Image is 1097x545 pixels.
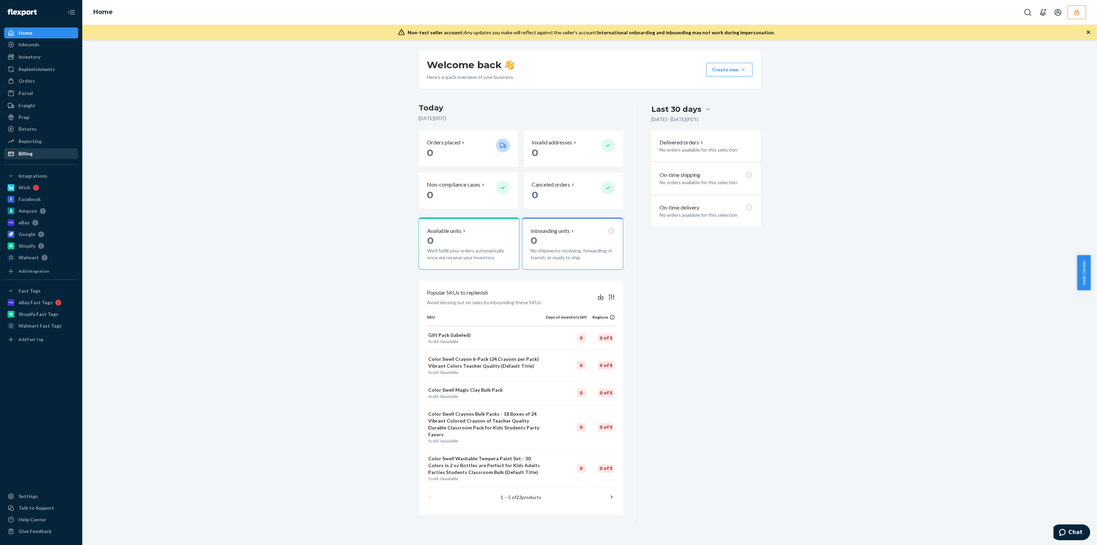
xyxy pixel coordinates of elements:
button: Available units0We'll fulfill your orders automatically once we receive your inventory [419,217,519,270]
a: Home [93,8,113,16]
button: Integrations [4,170,78,181]
p: No orders available for this selection [660,179,752,186]
a: eBay [4,217,78,228]
div: 0 [577,423,586,431]
span: 0 [427,235,434,246]
a: Shopify [4,240,78,251]
a: Amazon [4,205,78,216]
div: Reporting [19,138,41,145]
div: Prep [19,114,29,121]
div: Home [19,29,32,36]
div: Fast Tags [19,287,40,294]
p: [DATE] ( PDT ) [419,115,623,122]
span: 0 [427,189,433,201]
p: Canceled orders [532,181,570,189]
a: Walmart [4,252,78,263]
div: Shopify Fast Tags [19,311,58,318]
div: Inventory [19,54,40,60]
a: Google [4,229,78,240]
p: [DATE] - [DATE] ( PDT ) [651,116,698,123]
span: Help Center [1077,255,1090,290]
h1: Welcome back [427,59,514,71]
div: Last 30 days [651,104,701,115]
p: Avoid missing out on sales by inbounding these SKUs [427,299,541,306]
div: Add Fast Tag [19,336,43,342]
p: 1 – 5 of products [501,494,541,501]
span: International onboarding and inbounding may not work during impersonation. [597,29,775,35]
a: Returns [4,123,78,134]
ol: breadcrumbs [88,2,118,22]
p: Color Swell Crayons Bulk Packs - 18 Boxes of 24 Vibrant Colored Crayons of Teacher Quality Durabl... [428,411,544,438]
div: Talk to Support [19,505,54,511]
div: eBay [19,219,29,226]
button: Orders placed 0 [419,130,518,167]
a: Inventory [4,51,78,62]
p: sold · available [428,339,544,344]
span: 23 [516,494,522,500]
div: 0 of 5 [598,361,614,369]
p: No shipments receiving, forwarding, in transit, or ready to ship [531,247,614,261]
div: 0 of 5 [598,423,614,431]
p: On-time delivery [660,204,699,212]
span: 8 [428,370,431,375]
p: sold · available [428,369,544,375]
span: 6 [428,394,431,399]
p: We'll fulfill your orders automatically once we receive your inventory [427,247,511,261]
p: Orders placed [427,139,460,146]
span: 0 [440,370,443,375]
a: Walmart Fast Tags [4,320,78,331]
a: Home [4,27,78,38]
div: Settings [19,493,38,500]
div: 0 [577,361,586,369]
span: 0 [531,235,537,246]
p: Color Swell Washable Tempera Paint Set - 30 Colors in 2 oz Bottles are Perfect for Kids Adults Pa... [428,455,544,476]
a: Add Fast Tag [4,334,78,345]
a: Facebook [4,194,78,205]
p: Available units [427,227,461,235]
button: Fast Tags [4,285,78,296]
span: 0 [532,147,538,158]
a: Settings [4,491,78,502]
button: Delivered orders [660,139,704,146]
p: On-time shipping [660,171,700,179]
button: Close Navigation [64,5,78,19]
a: eBay Fast Tags [4,297,78,308]
img: Flexport logo [8,9,37,16]
span: 0 [440,394,443,399]
div: 0 of 5 [598,464,614,473]
div: 0 of 5 [598,389,614,397]
span: Non-test seller account: [408,29,464,35]
a: Prep [4,112,78,123]
th: SKU [427,314,546,326]
div: Replenishments [19,66,55,73]
a: Replenishments [4,64,78,75]
div: 0 [577,389,586,397]
p: Invalid addresses [532,139,572,146]
a: Inbounds [4,39,78,50]
span: 0 [532,189,538,201]
div: Returns [19,126,37,132]
span: 0 [440,476,443,481]
span: 5 [428,476,431,481]
p: Here’s a quick overview of your business [427,74,514,81]
span: 0 [427,147,433,158]
span: 0 [440,438,443,443]
iframe: Opens a widget where you can chat to one of our agents [1053,524,1090,542]
p: No orders available for this selection [660,212,752,218]
button: Inbounding units0No shipments receiving, forwarding, in transit, or ready to ship [522,217,623,270]
div: Amazon [19,208,37,214]
div: Wish [19,184,30,191]
a: Wish [4,182,78,193]
div: Facebook [19,196,41,203]
button: Canceled orders 0 [523,173,623,209]
div: eBay Fast Tags [19,299,52,306]
p: Color Swell Magic Clay Bulk Pack [428,387,544,393]
span: 0 [440,339,443,344]
span: 5 [428,438,431,443]
a: Parcel [4,88,78,99]
p: Popular SKUs to replenish [427,289,488,297]
button: Give Feedback [4,526,78,537]
div: Give Feedback [19,528,52,535]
